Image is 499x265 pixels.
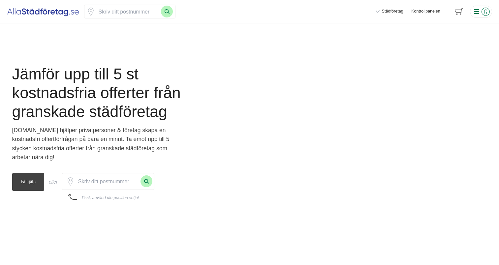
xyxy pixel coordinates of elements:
button: Sök med postnummer [161,6,173,17]
button: Sök med postnummer [140,175,152,187]
div: Psst, använd din position vetja! [82,195,139,201]
span: Klicka för att använda din position. [87,8,95,16]
svg: Pin / Karta [87,8,95,16]
span: Klicka för att använda din position. [66,177,75,186]
h1: Jämför upp till 5 st kostnadsfria offerter från granskade städföretag [12,65,206,126]
p: [DOMAIN_NAME] hjälper privatpersoner & företag skapa en kostnadsfri offertförfrågan på bara en mi... [12,126,187,165]
input: Skriv ditt postnummer [75,175,140,188]
img: Alla Städföretag [7,6,79,17]
span: navigation-cart [450,6,468,17]
a: Kontrollpanelen [411,9,440,15]
div: eller [49,178,57,186]
span: Få hjälp [12,173,45,191]
svg: Pin / Karta [66,177,75,186]
span: Städföretag [382,9,403,15]
input: Skriv ditt postnummer [95,5,161,18]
